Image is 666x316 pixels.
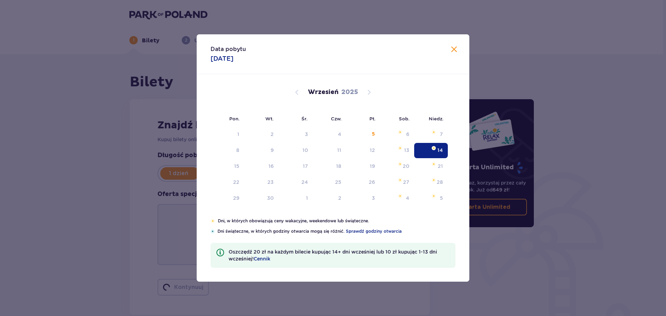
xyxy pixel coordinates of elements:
td: Not available. niedziela, 5 października 2025 [414,191,448,206]
td: Not available. czwartek, 2 października 2025 [313,191,347,206]
td: Not available. wtorek, 2 września 2025 [244,127,279,142]
div: 4 [338,131,341,138]
td: Not available. sobota, 6 września 2025 [380,127,414,142]
div: 17 [303,163,308,170]
td: Not available. czwartek, 4 września 2025 [313,127,347,142]
td: Not available. sobota, 20 września 2025 [380,159,414,174]
div: 9 [271,147,274,154]
div: 25 [335,179,341,186]
td: Not available. piątek, 12 września 2025 [346,143,380,158]
small: Wt. [265,116,274,121]
small: Śr. [301,116,308,121]
small: Pt. [369,116,376,121]
a: Sprawdź godziny otwarcia [346,228,402,234]
td: Not available. środa, 3 września 2025 [279,127,313,142]
td: Not available. środa, 24 września 2025 [279,175,313,190]
td: Not available. piątek, 26 września 2025 [346,175,380,190]
td: Not available. poniedziałek, 22 września 2025 [211,175,244,190]
div: 29 [233,195,239,202]
div: 5 [372,131,375,138]
div: 6 [406,131,409,138]
div: 30 [267,195,274,202]
div: 12 [370,147,375,154]
small: Pon. [229,116,240,121]
td: Not available. niedziela, 21 września 2025 [414,159,448,174]
p: Dni, w których obowiązują ceny wakacyjne, weekendowe lub świąteczne. [218,218,455,224]
td: Not available. wtorek, 23 września 2025 [244,175,279,190]
td: Not available. poniedziałek, 8 września 2025 [211,143,244,158]
td: Not available. niedziela, 7 września 2025 [414,127,448,142]
td: Not available. sobota, 13 września 2025 [380,143,414,158]
div: 18 [336,163,341,170]
td: Not available. czwartek, 11 września 2025 [313,143,347,158]
div: 22 [233,179,239,186]
div: 23 [267,179,274,186]
div: 16 [268,163,274,170]
p: Oszczędź 20 zł na każdym bilecie kupując 14+ dni wcześniej lub 10 zł kupując 1-13 dni wcześniej! [229,248,450,262]
td: Not available. niedziela, 28 września 2025 [414,175,448,190]
div: Calendar [197,74,469,218]
p: Dni świąteczne, w których godziny otwarcia mogą się różnić. [217,228,455,234]
div: 13 [404,147,409,154]
td: Selected. niedziela, 14 września 2025 [414,143,448,158]
div: 1 [306,195,308,202]
div: 27 [403,179,409,186]
td: Not available. wtorek, 30 września 2025 [244,191,279,206]
div: 26 [369,179,375,186]
div: 11 [337,147,341,154]
td: Not available. czwartek, 18 września 2025 [313,159,347,174]
small: Czw. [331,116,342,121]
small: Sob. [399,116,410,121]
td: Not available. piątek, 5 września 2025 [346,127,380,142]
div: 1 [237,131,239,138]
td: Not available. poniedziałek, 15 września 2025 [211,159,244,174]
td: Not available. środa, 10 września 2025 [279,143,313,158]
small: Niedz. [429,116,444,121]
td: Not available. sobota, 4 października 2025 [380,191,414,206]
td: Not available. sobota, 27 września 2025 [380,175,414,190]
div: 2 [271,131,274,138]
div: 4 [406,195,409,202]
td: Not available. wtorek, 16 września 2025 [244,159,279,174]
td: Not available. wtorek, 9 września 2025 [244,143,279,158]
td: Not available. środa, 1 października 2025 [279,191,313,206]
div: 24 [301,179,308,186]
div: 19 [370,163,375,170]
td: Not available. czwartek, 25 września 2025 [313,175,347,190]
div: 20 [403,163,409,170]
div: 10 [302,147,308,154]
div: 15 [234,163,239,170]
td: Not available. poniedziałek, 1 września 2025 [211,127,244,142]
div: 8 [236,147,239,154]
div: 3 [305,131,308,138]
td: Not available. piątek, 19 września 2025 [346,159,380,174]
div: 2 [338,195,341,202]
a: Cennik [254,255,270,262]
td: Not available. poniedziałek, 29 września 2025 [211,191,244,206]
td: Not available. piątek, 3 października 2025 [346,191,380,206]
td: Not available. środa, 17 września 2025 [279,159,313,174]
div: 3 [372,195,375,202]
